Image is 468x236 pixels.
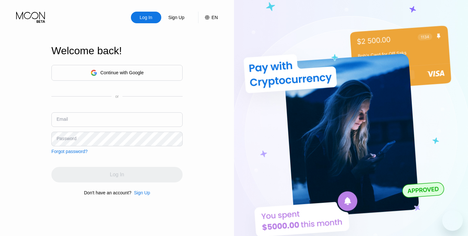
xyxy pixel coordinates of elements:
div: Sign Up [161,12,192,23]
div: Log In [131,12,161,23]
div: or [115,94,119,99]
div: Log In [139,14,153,21]
div: Password [57,136,76,141]
div: Continue with Google [101,70,144,75]
div: Sign Up [168,14,185,21]
div: EN [212,15,218,20]
div: Forgot password? [51,149,88,154]
div: Email [57,117,68,122]
div: Sign Up [131,190,150,195]
div: Don't have an account? [84,190,132,195]
div: Sign Up [134,190,150,195]
div: EN [198,12,218,23]
iframe: Button to launch messaging window [442,210,463,231]
div: Welcome back! [51,45,183,57]
div: Continue with Google [51,65,183,81]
